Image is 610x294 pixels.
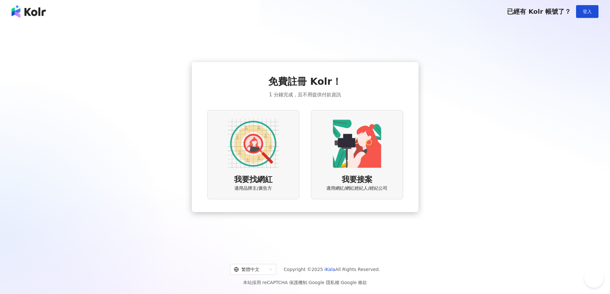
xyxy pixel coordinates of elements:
a: Google 隱私權 [309,280,339,285]
a: Google 條款 [341,280,367,285]
div: 繁體中文 [234,264,266,274]
span: 適用品牌主/廣告方 [234,185,272,192]
a: iKala [324,267,335,272]
span: 本站採用 reCAPTCHA 保護機制 [243,279,367,286]
iframe: Help Scout Beacon - Open [584,268,604,288]
img: logo [12,5,46,18]
span: 免費註冊 Kolr！ [268,75,342,88]
span: 登入 [583,9,592,14]
img: KOL identity option [331,118,383,169]
span: 1 分鐘完成，且不用提供付款資訊 [269,91,341,99]
span: Copyright © 2025 All Rights Reserved. [284,266,380,273]
span: | [307,280,309,285]
span: 我要找網紅 [234,174,272,185]
img: AD identity option [228,118,279,169]
button: 登入 [576,5,598,18]
span: 適用網紅/網紅經紀人/經紀公司 [326,185,387,192]
span: 已經有 Kolr 帳號了？ [507,8,571,15]
span: 我要接案 [342,174,372,185]
span: | [339,280,341,285]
